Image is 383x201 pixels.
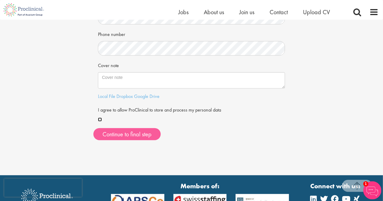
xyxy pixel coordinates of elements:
a: About us [204,8,224,16]
a: Join us [239,8,254,16]
a: Contact [270,8,288,16]
strong: Connect with us: [310,181,362,191]
iframe: reCAPTCHA [4,179,82,197]
a: Local File [98,93,115,99]
a: Dropbox [116,93,133,99]
label: I agree to allow ProClinical to store and process my personal data [98,105,221,114]
label: Cover note [98,60,119,69]
button: Continue to final step [93,128,161,140]
span: 1 [363,181,368,186]
a: Upload CV [303,8,330,16]
a: Jobs [178,8,189,16]
strong: Members of: [111,181,289,191]
a: Google Drive [134,93,160,99]
img: Chatbot [363,181,381,199]
label: Phone number [98,29,125,38]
